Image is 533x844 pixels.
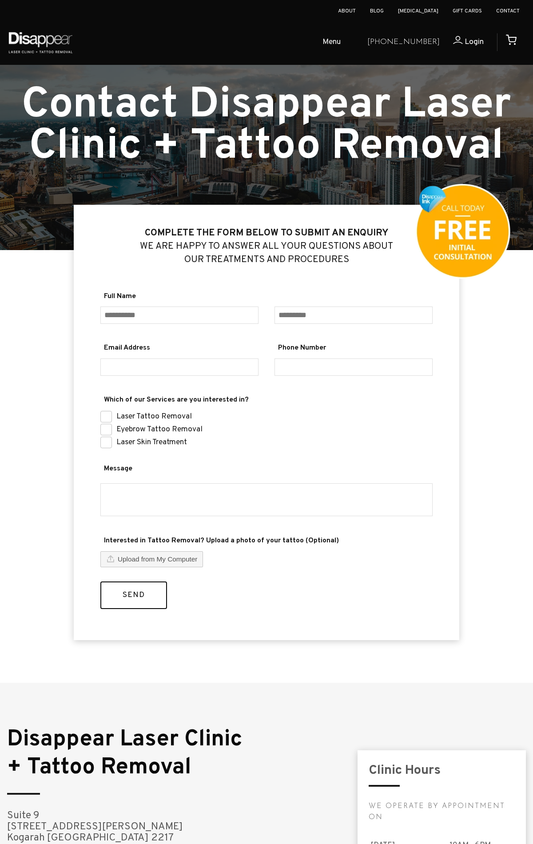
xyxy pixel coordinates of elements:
[274,358,433,376] input: Phone Number
[7,725,243,782] span: Disappear Laser Clinic + Tattoo Removal
[291,28,360,57] a: Menu
[100,358,259,376] input: Email Address
[100,462,433,475] span: Message
[322,36,341,49] span: Menu
[100,551,203,567] div: Interested in Tattoo Removal? Upload a photo of your tattoo (Optional)
[7,27,74,58] img: Disappear - Laser Clinic and Tattoo Removal Services in Sydney, Australia
[369,801,515,823] h5: We operate by appointment on
[100,290,259,303] span: Full Name
[100,551,203,567] button: Upload from My Computer
[100,534,433,547] span: Interested in Tattoo Removal? Upload a photo of your tattoo (Optional)
[367,36,440,49] a: [PHONE_NUMBER]
[116,411,192,422] label: Laser Tattoo Removal
[274,342,433,354] span: Phone Number
[415,183,511,279] img: Free consultation badge
[100,307,259,324] input: Full Name
[7,85,526,168] h1: Contact Disappear Laser Clinic + Tattoo Removal
[398,8,438,15] a: [MEDICAL_DATA]
[370,8,384,15] a: Blog
[465,37,484,47] span: Login
[145,227,388,239] strong: Complete the form below to submit an enquiry
[338,8,356,15] a: About
[100,483,433,516] textarea: Message
[100,581,167,609] button: Send
[100,394,433,406] span: Which of our Services are you interested in?
[453,8,482,15] a: Gift Cards
[440,36,484,49] a: Login
[116,437,187,447] label: Laser Skin Treatment
[140,227,393,266] big: We are happy to answer all your questions about our treatments and Procedures
[100,342,259,354] span: Email Address
[116,424,203,434] label: Eyebrow Tattoo Removal
[81,28,360,57] ul: Open Mobile Menu
[106,554,115,563] img: fileupload_upload.svg
[496,8,520,15] a: Contact
[369,762,441,779] small: Clinic Hours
